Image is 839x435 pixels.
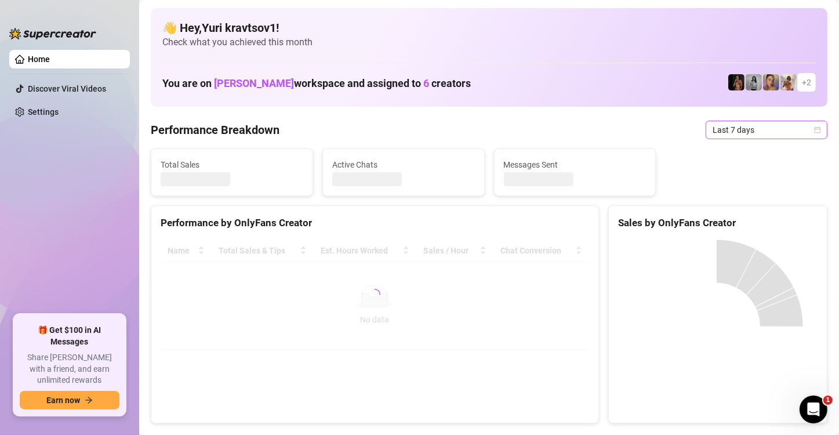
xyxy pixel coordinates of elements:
h4: 👋 Hey, Yuri kravtsov1 ! [162,20,816,36]
span: arrow-right [85,396,93,404]
span: Check what you achieved this month [162,36,816,49]
a: Discover Viral Videos [28,84,106,93]
span: Earn now [46,396,80,405]
a: Settings [28,107,59,117]
iframe: Intercom live chat [800,396,827,423]
h4: Performance Breakdown [151,122,279,138]
img: D [728,74,744,90]
h1: You are on workspace and assigned to creators [162,77,471,90]
span: [PERSON_NAME] [214,77,294,89]
img: logo-BBDzfeDw.svg [9,28,96,39]
span: Last 7 days [713,121,820,139]
span: 🎁 Get $100 in AI Messages [20,325,119,347]
img: Green [780,74,797,90]
a: Home [28,55,50,64]
img: A [746,74,762,90]
div: Sales by OnlyFans Creator [618,215,818,231]
span: 6 [423,77,429,89]
span: Active Chats [332,158,475,171]
span: + 2 [802,76,811,89]
span: 1 [823,396,833,405]
span: Messages Sent [504,158,646,171]
span: Total Sales [161,158,303,171]
div: Performance by OnlyFans Creator [161,215,589,231]
img: Cherry [763,74,779,90]
span: loading [367,287,382,302]
span: Share [PERSON_NAME] with a friend, and earn unlimited rewards [20,352,119,386]
span: calendar [814,126,821,133]
button: Earn nowarrow-right [20,391,119,409]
